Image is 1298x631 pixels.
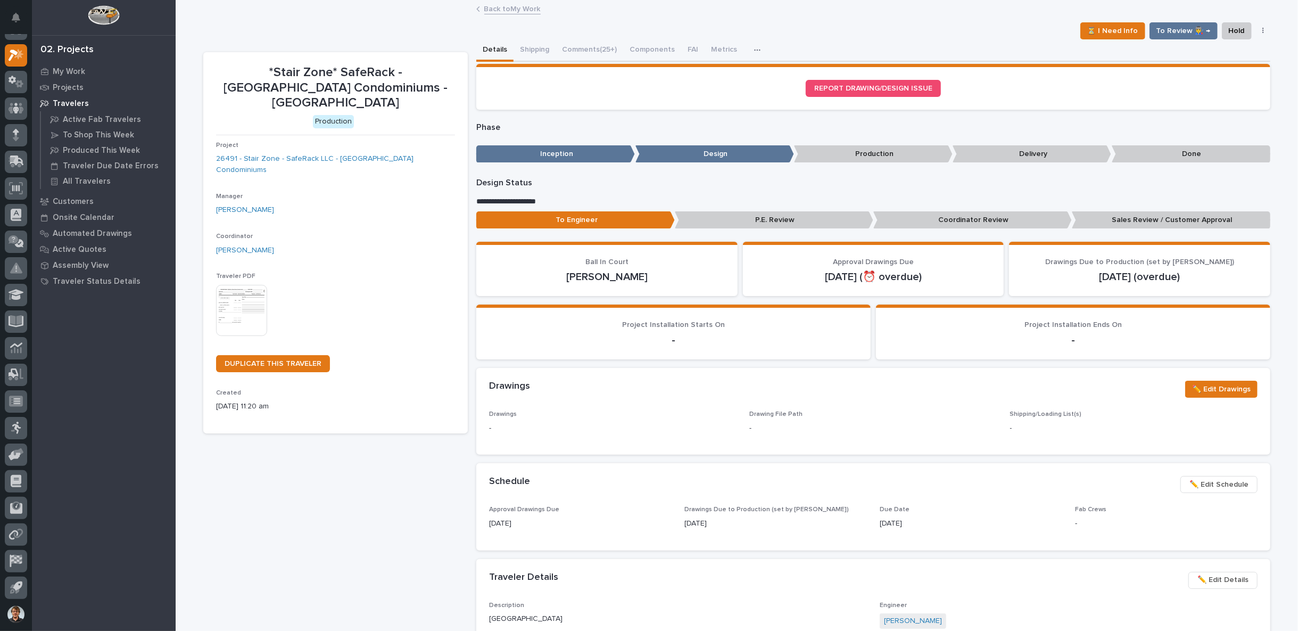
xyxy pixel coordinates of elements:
[1222,22,1252,39] button: Hold
[63,177,111,186] p: All Travelers
[756,271,991,283] p: [DATE] (⏰ overdue)
[32,241,176,257] a: Active Quotes
[476,145,635,163] p: Inception
[1229,24,1245,37] span: Hold
[32,273,176,289] a: Traveler Status Details
[675,211,873,229] p: P.E. Review
[1150,22,1218,39] button: To Review 👨‍🏭 →
[880,602,907,609] span: Engineer
[216,233,253,240] span: Coordinator
[216,204,274,216] a: [PERSON_NAME]
[884,616,942,627] a: [PERSON_NAME]
[32,63,176,79] a: My Work
[216,355,330,372] a: DUPLICATE THIS TRAVELER
[216,390,241,396] span: Created
[476,178,1270,188] p: Design Status
[880,518,1062,529] p: [DATE]
[556,39,623,62] button: Comments (25+)
[476,39,514,62] button: Details
[489,411,517,417] span: Drawings
[806,80,941,97] a: REPORT DRAWING/DESIGN ISSUE
[1156,24,1211,37] span: To Review 👨‍🏭 →
[53,229,132,239] p: Automated Drawings
[63,130,134,140] p: To Shop This Week
[41,174,176,189] a: All Travelers
[32,209,176,225] a: Onsite Calendar
[40,44,94,56] div: 02. Projects
[1010,423,1258,434] p: -
[749,411,803,417] span: Drawing File Path
[489,271,725,283] p: [PERSON_NAME]
[216,193,243,200] span: Manager
[489,334,858,347] p: -
[216,153,455,176] a: 26491 - Stair Zone - SafeRack LLC - [GEOGRAPHIC_DATA] Condominiums
[53,245,106,255] p: Active Quotes
[489,506,559,513] span: Approval Drawings Due
[684,506,849,513] span: Drawings Due to Production (set by [PERSON_NAME])
[32,257,176,273] a: Assembly View
[1010,411,1082,417] span: Shipping/Loading List(s)
[514,39,556,62] button: Shipping
[622,321,725,329] span: Project Installation Starts On
[635,145,794,163] p: Design
[1045,258,1234,266] span: Drawings Due to Production (set by [PERSON_NAME])
[953,145,1111,163] p: Delivery
[13,13,27,30] div: Notifications
[1197,573,1249,586] span: ✏️ Edit Details
[5,603,27,626] button: users-avatar
[1075,518,1258,529] p: -
[889,334,1258,347] p: -
[623,39,681,62] button: Components
[216,142,238,149] span: Project
[681,39,705,62] button: FAI
[1192,383,1251,396] span: ✏️ Edit Drawings
[41,112,176,127] a: Active Fab Travelers
[1075,506,1106,513] span: Fab Crews
[749,423,751,434] p: -
[53,99,89,109] p: Travelers
[216,245,274,256] a: [PERSON_NAME]
[873,211,1072,229] p: Coordinator Review
[489,518,672,529] p: [DATE]
[313,115,354,128] div: Production
[476,211,675,229] p: To Engineer
[216,65,455,111] p: *Stair Zone* SafeRack - [GEOGRAPHIC_DATA] Condominiums - [GEOGRAPHIC_DATA]
[484,2,541,14] a: Back toMy Work
[489,613,867,625] p: [GEOGRAPHIC_DATA]
[684,518,867,529] p: [DATE]
[53,277,140,286] p: Traveler Status Details
[63,115,141,125] p: Active Fab Travelers
[1072,211,1270,229] p: Sales Review / Customer Approval
[32,79,176,95] a: Projects
[53,213,114,223] p: Onsite Calendar
[476,122,1270,133] p: Phase
[63,161,159,171] p: Traveler Due Date Errors
[585,258,629,266] span: Ball In Court
[216,401,455,412] p: [DATE] 11:20 am
[489,381,530,392] h2: Drawings
[41,158,176,173] a: Traveler Due Date Errors
[53,83,84,93] p: Projects
[880,506,910,513] span: Due Date
[1188,572,1258,589] button: ✏️ Edit Details
[32,193,176,209] a: Customers
[489,476,530,488] h2: Schedule
[489,602,524,609] span: Description
[489,572,558,584] h2: Traveler Details
[53,197,94,207] p: Customers
[1185,381,1258,398] button: ✏️ Edit Drawings
[705,39,743,62] button: Metrics
[88,5,119,25] img: Workspace Logo
[53,67,85,77] p: My Work
[814,85,932,92] span: REPORT DRAWING/DESIGN ISSUE
[63,146,140,155] p: Produced This Week
[1022,271,1258,283] p: [DATE] (overdue)
[32,225,176,241] a: Automated Drawings
[794,145,953,163] p: Production
[41,143,176,158] a: Produced This Week
[1087,24,1138,37] span: ⏳ I Need Info
[1024,321,1122,329] span: Project Installation Ends On
[1189,478,1249,491] span: ✏️ Edit Schedule
[32,95,176,111] a: Travelers
[41,127,176,142] a: To Shop This Week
